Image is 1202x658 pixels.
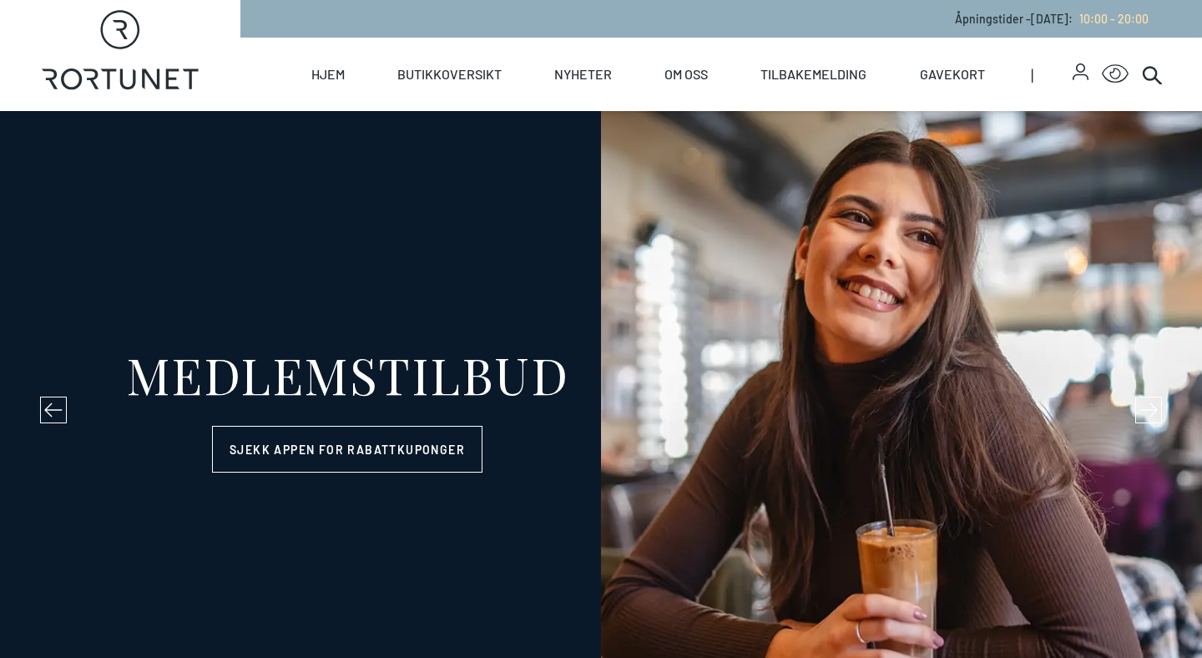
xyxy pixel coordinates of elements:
span: | [1031,38,1073,111]
p: Åpningstider - [DATE] : [955,10,1149,28]
span: 10:00 - 20:00 [1079,12,1149,26]
div: MEDLEMSTILBUD [126,349,569,399]
a: Tilbakemelding [760,38,866,111]
a: Nyheter [554,38,612,111]
a: Sjekk appen for rabattkuponger [212,426,482,473]
button: Open Accessibility Menu [1102,61,1129,88]
a: Hjem [311,38,345,111]
a: 10:00 - 20:00 [1073,12,1149,26]
a: Gavekort [920,38,985,111]
a: Butikkoversikt [397,38,502,111]
a: Om oss [664,38,708,111]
